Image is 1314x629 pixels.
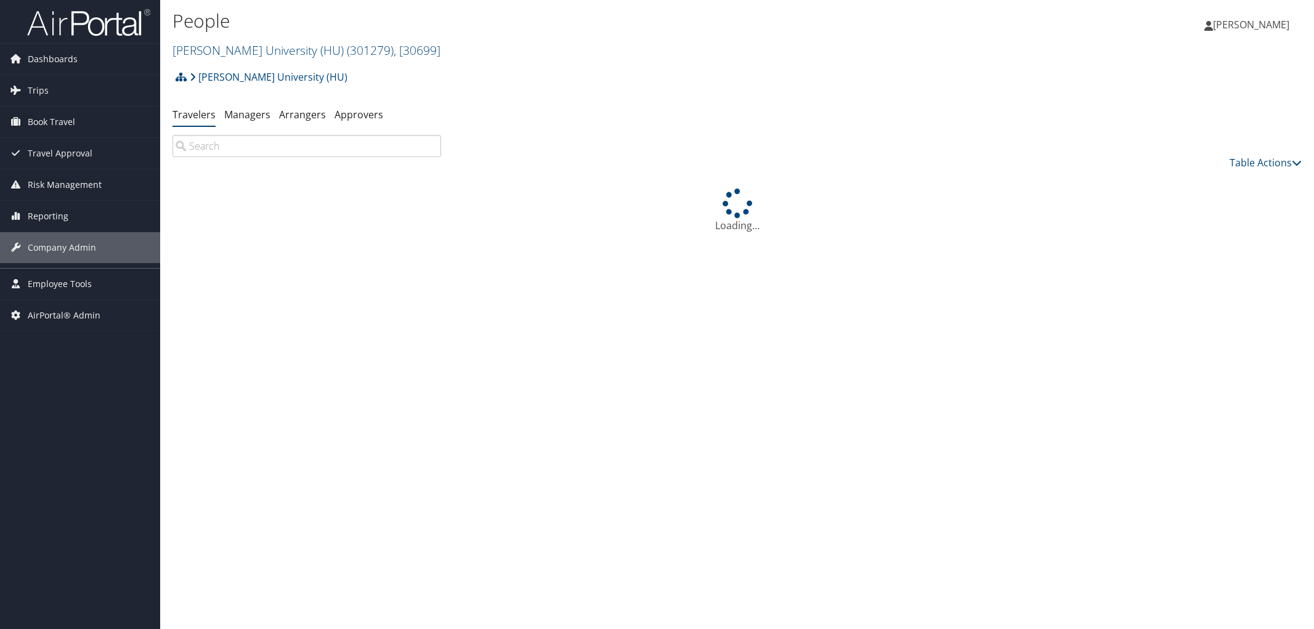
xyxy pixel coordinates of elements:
span: Trips [28,75,49,106]
a: [PERSON_NAME] University (HU) [190,65,347,89]
span: Risk Management [28,169,102,200]
span: [PERSON_NAME] [1213,18,1289,31]
a: Managers [224,108,270,121]
a: [PERSON_NAME] University (HU) [172,42,440,59]
span: Employee Tools [28,269,92,299]
div: Loading... [172,189,1302,233]
span: Travel Approval [28,138,92,169]
span: Reporting [28,201,68,232]
span: AirPortal® Admin [28,300,100,331]
span: , [ 30699 ] [394,42,440,59]
a: Approvers [335,108,383,121]
a: Table Actions [1230,156,1302,169]
span: Book Travel [28,107,75,137]
a: Travelers [172,108,216,121]
input: Search [172,135,441,157]
span: Company Admin [28,232,96,263]
span: ( 301279 ) [347,42,394,59]
span: Dashboards [28,44,78,75]
a: [PERSON_NAME] [1204,6,1302,43]
h1: People [172,8,925,34]
a: Arrangers [279,108,326,121]
img: airportal-logo.png [27,8,150,37]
